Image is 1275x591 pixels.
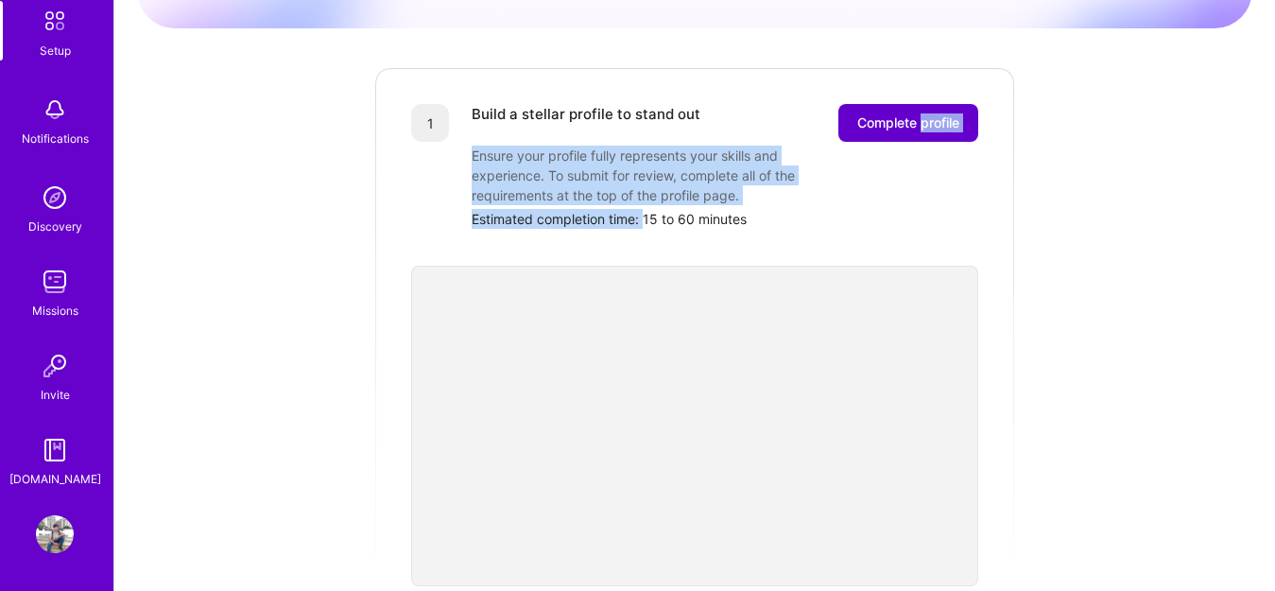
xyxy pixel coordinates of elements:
a: User Avatar [31,515,78,553]
div: Notifications [22,129,89,148]
div: 1 [411,104,449,142]
span: Complete profile [857,113,959,132]
div: Discovery [28,217,82,236]
img: discovery [36,179,74,217]
img: guide book [36,431,74,469]
div: Setup [40,41,71,61]
iframe: To enrich screen reader interactions, please activate Accessibility in Grammarly extension settings [411,266,978,586]
img: User Avatar [36,515,74,553]
img: Invite [36,347,74,385]
img: bell [36,91,74,129]
button: Complete profile [838,104,978,142]
div: Ensure your profile fully represents your skills and experience. To submit for review, complete a... [472,146,850,205]
div: [DOMAIN_NAME] [9,469,101,489]
div: Missions [32,301,78,321]
div: Invite [41,385,70,405]
img: teamwork [36,263,74,301]
div: Build a stellar profile to stand out [472,104,700,142]
div: Estimated completion time: 15 to 60 minutes [472,209,978,229]
img: setup [35,1,75,41]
